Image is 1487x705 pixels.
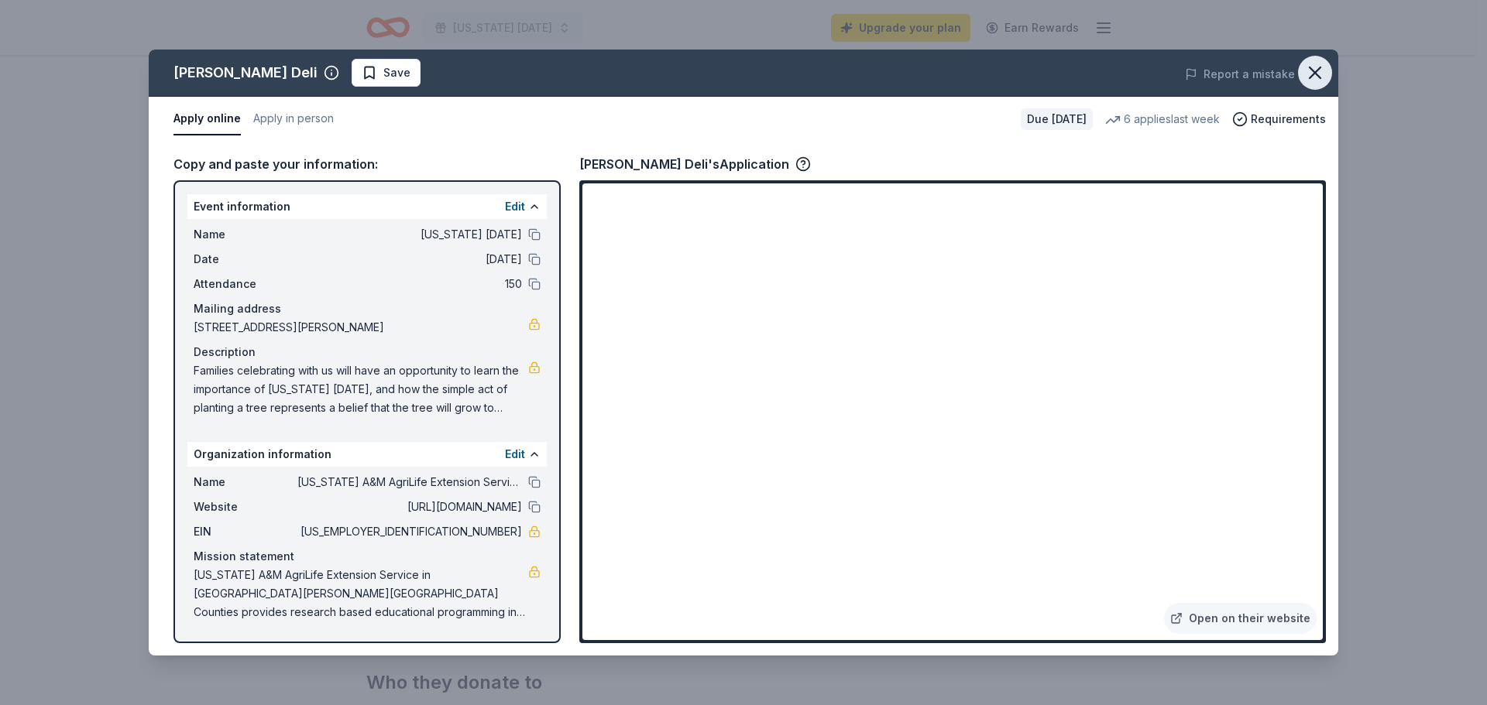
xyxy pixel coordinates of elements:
[297,473,522,491] span: [US_STATE] A&M AgriLife Extension Service - [GEOGRAPHIC_DATA]/[GEOGRAPHIC_DATA]
[1251,110,1326,128] span: Requirements
[187,194,547,219] div: Event information
[194,299,541,318] div: Mailing address
[194,225,297,244] span: Name
[194,547,541,566] div: Mission statement
[1021,108,1093,130] div: Due [DATE]
[194,318,528,337] span: [STREET_ADDRESS][PERSON_NAME]
[1232,110,1326,128] button: Requirements
[194,522,297,541] span: EIN
[173,154,561,174] div: Copy and paste your information:
[173,60,318,85] div: [PERSON_NAME] Deli
[505,445,525,464] button: Edit
[383,63,410,82] span: Save
[194,275,297,293] span: Attendance
[297,250,522,269] span: [DATE]
[1185,65,1295,84] button: Report a mistake
[194,343,541,361] div: Description
[505,197,525,216] button: Edit
[194,566,528,621] span: [US_STATE] A&M AgriLife Extension Service in [GEOGRAPHIC_DATA][PERSON_NAME][GEOGRAPHIC_DATA] Coun...
[187,442,547,467] div: Organization information
[1105,110,1220,128] div: 6 applies last week
[297,275,522,293] span: 150
[253,103,334,135] button: Apply in person
[297,225,522,244] span: [US_STATE] [DATE]
[352,59,421,87] button: Save
[297,522,522,541] span: [US_EMPLOYER_IDENTIFICATION_NUMBER]
[194,361,528,417] span: Families celebrating with us will have an opportunity to learn the importance of [US_STATE] [DATE...
[194,473,297,491] span: Name
[173,103,241,135] button: Apply online
[194,498,297,516] span: Website
[1164,603,1317,634] a: Open on their website
[297,498,522,516] span: [URL][DOMAIN_NAME]
[194,250,297,269] span: Date
[579,154,811,174] div: [PERSON_NAME] Deli's Application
